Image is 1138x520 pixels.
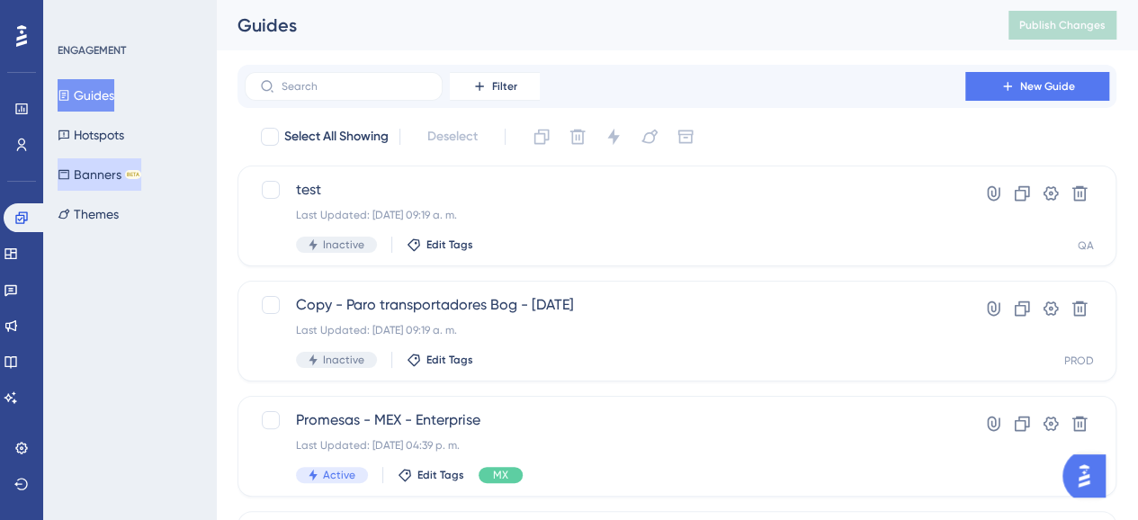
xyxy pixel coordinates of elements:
button: Publish Changes [1008,11,1116,40]
span: Edit Tags [417,468,464,482]
div: Last Updated: [DATE] 09:19 a. m. [296,323,914,337]
button: Edit Tags [407,353,473,367]
iframe: UserGuiding AI Assistant Launcher [1062,449,1116,503]
button: Themes [58,198,119,230]
span: Edit Tags [426,238,473,252]
span: test [296,179,914,201]
span: Select All Showing [284,126,389,148]
button: Edit Tags [407,238,473,252]
button: New Guide [965,72,1109,101]
div: Guides [237,13,963,38]
div: QA [1078,238,1094,253]
span: Filter [492,79,517,94]
div: BETA [125,170,141,179]
span: Copy - Paro transportadores Bog - [DATE] [296,294,914,316]
button: BannersBETA [58,158,141,191]
div: Last Updated: [DATE] 04:39 p. m. [296,438,914,453]
input: Search [282,80,427,93]
span: Inactive [323,353,364,367]
div: Last Updated: [DATE] 09:19 a. m. [296,208,914,222]
span: MX [493,468,508,482]
span: New Guide [1020,79,1075,94]
span: Promesas - MEX - Enterprise [296,409,914,431]
span: Publish Changes [1019,18,1106,32]
button: Guides [58,79,114,112]
button: Hotspots [58,119,124,151]
button: Edit Tags [398,468,464,482]
div: ENGAGEMENT [58,43,126,58]
button: Filter [450,72,540,101]
div: PROD [1064,354,1094,368]
span: Inactive [323,238,364,252]
span: Active [323,468,355,482]
button: Deselect [411,121,494,153]
span: Edit Tags [426,353,473,367]
span: Deselect [427,126,478,148]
